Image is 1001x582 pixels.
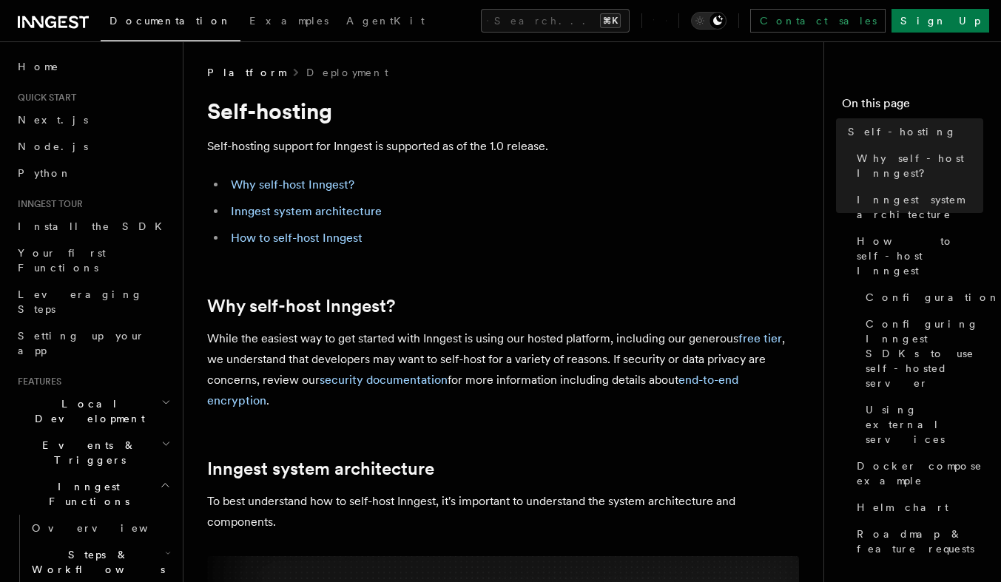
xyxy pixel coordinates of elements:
a: AgentKit [337,4,434,40]
p: While the easiest way to get started with Inngest is using our hosted platform, including our gen... [207,328,799,411]
a: Next.js [12,106,174,133]
a: Why self-host Inngest? [207,296,395,317]
span: Install the SDK [18,220,171,232]
span: Your first Functions [18,247,106,274]
h1: Self-hosting [207,98,799,124]
span: Configuration [866,290,1000,305]
button: Events & Triggers [12,432,174,473]
span: Events & Triggers [12,438,161,467]
a: Deployment [306,65,388,80]
span: Inngest Functions [12,479,160,509]
a: How to self-host Inngest [231,231,363,245]
span: How to self-host Inngest [857,234,983,278]
span: Platform [207,65,286,80]
span: Helm chart [857,500,948,515]
span: Inngest system architecture [857,192,983,222]
a: Documentation [101,4,240,41]
span: Node.js [18,141,88,152]
a: Inngest system architecture [231,204,382,218]
button: Local Development [12,390,174,432]
span: Overview [32,522,184,534]
a: Self-hosting [842,118,983,145]
a: Helm chart [851,494,983,521]
a: Install the SDK [12,213,174,240]
a: Overview [26,515,174,541]
kbd: ⌘K [600,13,621,28]
a: Node.js [12,133,174,160]
span: Docker compose example [857,459,983,488]
a: How to self-host Inngest [851,228,983,284]
span: Roadmap & feature requests [857,527,983,556]
button: Search...⌘K [481,9,630,33]
span: Configuring Inngest SDKs to use self-hosted server [866,317,983,390]
span: Self-hosting [848,124,957,139]
p: Self-hosting support for Inngest is supported as of the 1.0 release. [207,136,799,157]
span: Inngest tour [12,198,83,210]
a: Inngest system architecture [851,186,983,228]
a: Home [12,53,174,80]
a: Why self-host Inngest? [851,145,983,186]
span: Examples [249,15,328,27]
span: Features [12,376,61,388]
span: Why self-host Inngest? [857,151,983,180]
span: AgentKit [346,15,425,27]
span: Python [18,167,72,179]
span: Using external services [866,402,983,447]
span: Setting up your app [18,330,145,356]
a: Setting up your app [12,322,174,364]
a: Configuring Inngest SDKs to use self-hosted server [860,311,983,396]
span: Home [18,59,59,74]
a: Python [12,160,174,186]
span: Local Development [12,396,161,426]
a: Contact sales [750,9,886,33]
button: Toggle dark mode [691,12,727,30]
a: security documentation [320,373,448,387]
span: Documentation [109,15,232,27]
span: Steps & Workflows [26,547,165,577]
a: Configuration [860,284,983,311]
span: Leveraging Steps [18,288,143,315]
a: Examples [240,4,337,40]
a: Roadmap & feature requests [851,521,983,562]
h4: On this page [842,95,983,118]
a: Inngest system architecture [207,459,434,479]
a: Why self-host Inngest? [231,177,354,192]
a: Sign Up [892,9,989,33]
button: Inngest Functions [12,473,174,515]
span: Next.js [18,114,88,126]
span: Quick start [12,92,76,104]
a: Leveraging Steps [12,281,174,322]
a: Using external services [860,396,983,453]
p: To best understand how to self-host Inngest, it's important to understand the system architecture... [207,491,799,532]
a: free tier [738,331,782,345]
a: Docker compose example [851,453,983,494]
a: Your first Functions [12,240,174,281]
